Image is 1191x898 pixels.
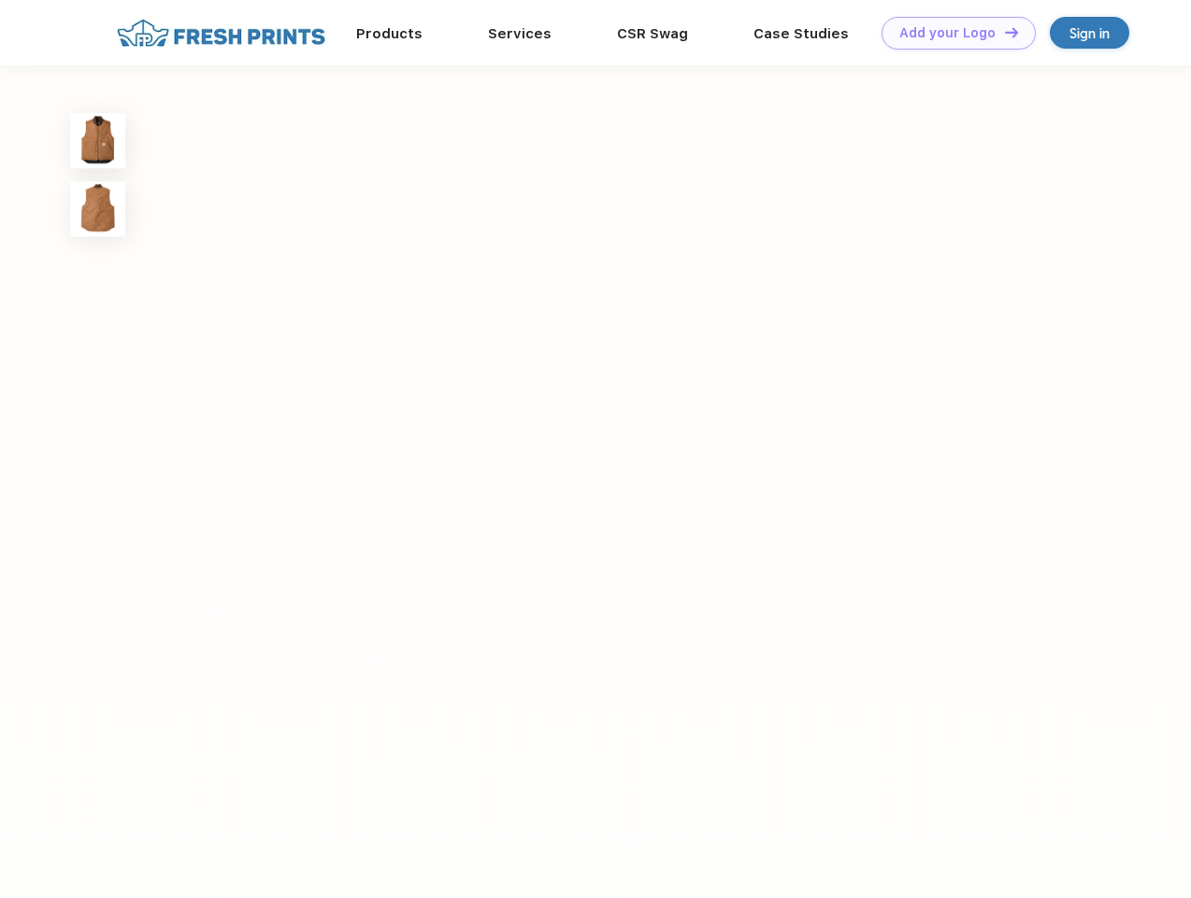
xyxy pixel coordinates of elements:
[356,25,423,42] a: Products
[1069,22,1110,44] div: Sign in
[70,181,125,237] img: func=resize&h=100
[70,113,125,168] img: func=resize&h=100
[1050,17,1129,49] a: Sign in
[1005,27,1018,37] img: DT
[111,17,331,50] img: fo%20logo%202.webp
[899,25,996,41] div: Add your Logo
